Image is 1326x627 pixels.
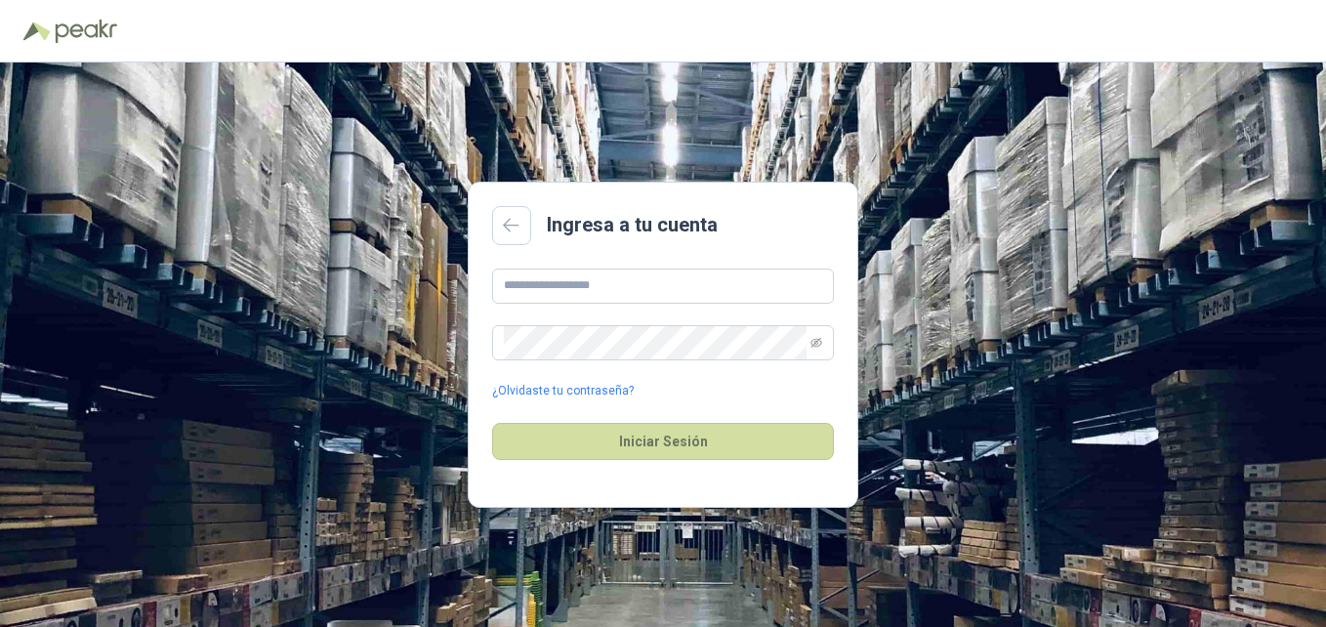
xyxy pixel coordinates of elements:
img: Logo [23,21,51,41]
h2: Ingresa a tu cuenta [547,210,718,240]
button: Iniciar Sesión [492,423,834,460]
span: eye-invisible [810,337,822,349]
img: Peakr [55,20,117,43]
a: ¿Olvidaste tu contraseña? [492,382,634,400]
